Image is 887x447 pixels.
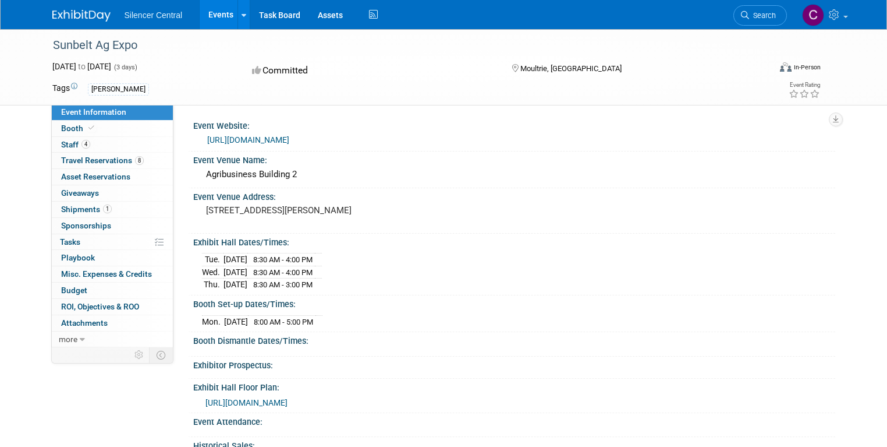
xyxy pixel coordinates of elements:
[193,152,835,166] div: Event Venue Name:
[202,166,826,184] div: Agribusiness Building 2
[707,61,821,78] div: Event Format
[61,302,139,311] span: ROI, Objectives & ROO
[249,61,493,81] div: Committed
[789,82,820,88] div: Event Rating
[52,137,173,153] a: Staff4
[61,188,99,198] span: Giveaways
[61,205,112,214] span: Shipments
[193,413,835,428] div: Event Attendance:
[61,156,144,165] span: Travel Reservations
[193,117,835,132] div: Event Website:
[793,63,821,72] div: In-Person
[223,266,247,279] td: [DATE]
[49,35,755,56] div: Sunbelt Ag Expo
[206,205,448,216] pre: [STREET_ADDRESS][PERSON_NAME]
[103,205,112,213] span: 1
[202,279,223,291] td: Thu.
[52,234,173,250] a: Tasks
[253,280,313,289] span: 8:30 AM - 3:00 PM
[61,253,95,262] span: Playbook
[52,153,173,168] a: Travel Reservations8
[52,121,173,136] a: Booth
[254,318,313,326] span: 8:00 AM - 5:00 PM
[52,250,173,266] a: Playbook
[253,268,313,277] span: 8:30 AM - 4:00 PM
[193,332,835,347] div: Booth Dismantle Dates/Times:
[223,254,247,266] td: [DATE]
[61,107,126,117] span: Event Information
[202,315,224,328] td: Mon.
[149,347,173,362] td: Toggle Event Tabs
[61,172,130,181] span: Asset Reservations
[113,64,137,71] span: (3 days)
[749,11,776,20] span: Search
[61,318,108,328] span: Attachments
[52,202,173,217] a: Shipments1
[61,286,87,295] span: Budget
[52,315,173,331] a: Attachments
[520,64,622,73] span: Moultrie, [GEOGRAPHIC_DATA]
[52,104,173,120] a: Event Information
[52,299,173,315] a: ROI, Objectives & ROO
[802,4,824,26] img: Carin Froehlich
[88,83,149,96] div: [PERSON_NAME]
[61,221,111,230] span: Sponsorships
[125,10,183,20] span: Silencer Central
[81,140,90,149] span: 4
[52,218,173,234] a: Sponsorships
[733,5,787,26] a: Search
[224,315,248,328] td: [DATE]
[52,283,173,298] a: Budget
[135,156,144,165] span: 8
[60,237,80,247] span: Tasks
[202,266,223,279] td: Wed.
[76,62,87,71] span: to
[52,10,111,22] img: ExhibitDay
[193,357,835,371] div: Exhibitor Prospectus:
[193,188,835,203] div: Event Venue Address:
[52,82,77,96] td: Tags
[205,398,288,407] a: [URL][DOMAIN_NAME]
[129,347,150,362] td: Personalize Event Tab Strip
[52,169,173,185] a: Asset Reservations
[59,335,77,344] span: more
[52,62,111,71] span: [DATE] [DATE]
[61,124,97,133] span: Booth
[193,379,835,393] div: Exhibit Hall Floor Plan:
[52,185,173,201] a: Giveaways
[61,269,152,279] span: Misc. Expenses & Credits
[207,135,289,145] a: [URL][DOMAIN_NAME]
[193,234,835,248] div: Exhibit Hall Dates/Times:
[193,295,835,310] div: Booth Set-up Dates/Times:
[780,62,792,72] img: Format-Inperson.png
[253,255,313,264] span: 8:30 AM - 4:00 PM
[223,279,247,291] td: [DATE]
[52,266,173,282] a: Misc. Expenses & Credits
[202,254,223,266] td: Tue.
[88,125,94,131] i: Booth reservation complete
[52,332,173,347] a: more
[61,140,90,149] span: Staff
